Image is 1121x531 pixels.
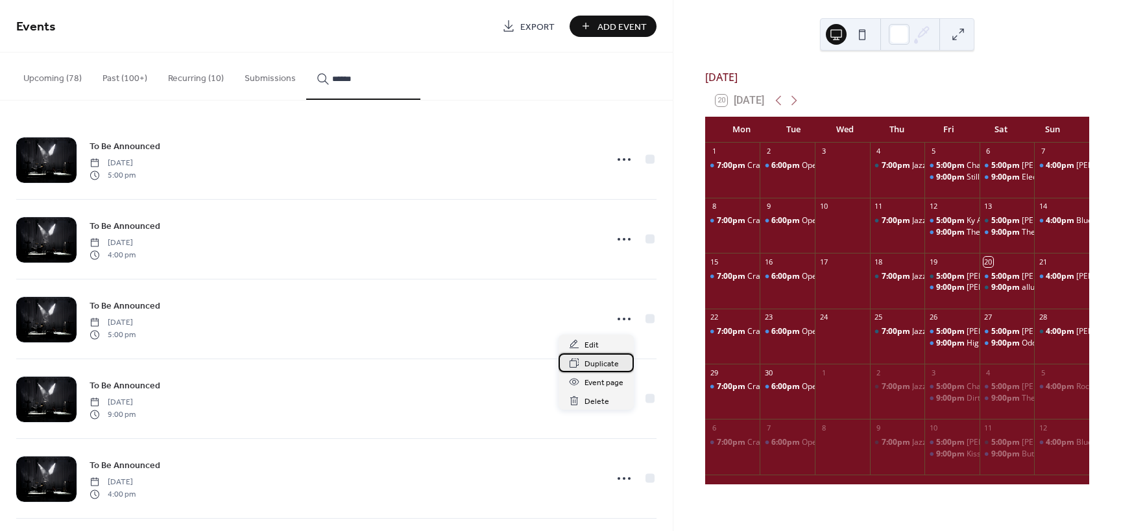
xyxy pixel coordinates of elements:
[882,271,912,282] span: 7:00pm
[991,271,1022,282] span: 5:00pm
[928,147,938,156] div: 5
[991,338,1022,349] span: 9:00pm
[991,393,1022,404] span: 9:00pm
[709,423,719,432] div: 6
[747,271,804,282] div: Crash and Burn
[928,423,938,432] div: 10
[90,249,136,261] span: 4:00 pm
[92,53,158,99] button: Past (100+)
[882,160,912,171] span: 7:00pm
[234,53,306,99] button: Submissions
[1022,282,1043,293] div: allura
[1038,313,1048,322] div: 28
[936,437,967,448] span: 5:00pm
[924,282,980,293] div: Brandon Humphrey, Mike & William MacCurdy
[983,423,993,432] div: 11
[1022,271,1083,282] div: [PERSON_NAME]
[90,140,160,154] span: To Be Announced
[90,379,160,393] span: To Be Announced
[1034,271,1089,282] div: Washboard Hank & The Wringers
[936,227,967,238] span: 9:00pm
[90,408,136,420] span: 9:00 pm
[705,381,760,392] div: Crash and Burn
[871,117,923,143] div: Thu
[802,437,916,448] div: Open Mic with [PERSON_NAME]
[717,215,747,226] span: 7:00pm
[936,160,967,171] span: 5:00pm
[90,458,160,473] a: To Be Announced
[1046,160,1076,171] span: 4:00pm
[1046,215,1076,226] span: 4:00pm
[747,381,804,392] div: Crash and Burn
[967,160,1017,171] div: Charlie Horse
[1046,381,1076,392] span: 4:00pm
[764,257,773,266] div: 16
[90,317,136,329] span: [DATE]
[717,381,747,392] span: 7:00pm
[13,53,92,99] button: Upcoming (78)
[709,202,719,211] div: 8
[90,488,136,500] span: 4:00 pm
[760,215,815,226] div: Open Mic with Johann Burkhardt
[882,215,912,226] span: 7:00pm
[705,215,760,226] div: Crash and Burn
[936,271,967,282] span: 5:00pm
[924,160,980,171] div: Charlie Horse
[158,53,234,99] button: Recurring (10)
[928,368,938,377] div: 3
[90,298,160,313] a: To Be Announced
[874,368,884,377] div: 2
[924,227,980,238] div: The Fabulous Tonemasters
[936,381,967,392] span: 5:00pm
[991,227,1022,238] span: 9:00pm
[819,257,828,266] div: 17
[802,381,916,392] div: Open Mic with [PERSON_NAME]
[747,437,804,448] div: Crash and Burn
[882,381,912,392] span: 7:00pm
[1046,437,1076,448] span: 4:00pm
[819,147,828,156] div: 3
[16,14,56,40] span: Events
[991,282,1022,293] span: 9:00pm
[967,381,1017,392] div: Charlie Horse
[802,160,916,171] div: Open Mic with [PERSON_NAME]
[983,368,993,377] div: 4
[1038,257,1048,266] div: 21
[1038,202,1048,211] div: 14
[1038,368,1048,377] div: 5
[924,437,980,448] div: Victoria Yeh & Mike Graham
[924,271,980,282] div: Doug Horner
[967,326,1098,337] div: [PERSON_NAME] & [PERSON_NAME]
[936,449,967,460] span: 9:00pm
[936,282,967,293] span: 9:00pm
[90,158,136,169] span: [DATE]
[819,423,828,432] div: 8
[1022,393,1086,404] div: The Hippie Chicks
[924,393,980,404] div: Dirty Birdies
[882,326,912,337] span: 7:00pm
[980,326,1035,337] div: Chad Wenzel
[912,326,978,337] div: Jazz & Blues Night
[967,449,994,460] div: Kissers!
[967,172,1037,183] div: Still Picking Country
[705,271,760,282] div: Crash and Burn
[912,215,978,226] div: Jazz & Blues Night
[760,437,815,448] div: Open Mic with Johann Burkhardt
[928,257,938,266] div: 19
[1022,215,1083,226] div: [PERSON_NAME]
[747,215,804,226] div: Crash and Burn
[767,117,819,143] div: Tue
[1034,437,1089,448] div: Bluegrass Menagerie
[1034,160,1089,171] div: Brennen Sloan
[709,368,719,377] div: 29
[936,215,967,226] span: 5:00pm
[936,172,967,183] span: 9:00pm
[967,227,1065,238] div: The Fabulous Tonemasters
[983,313,993,322] div: 27
[717,437,747,448] span: 7:00pm
[570,16,657,37] button: Add Event
[874,147,884,156] div: 4
[991,326,1022,337] span: 5:00pm
[771,215,802,226] span: 6:00pm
